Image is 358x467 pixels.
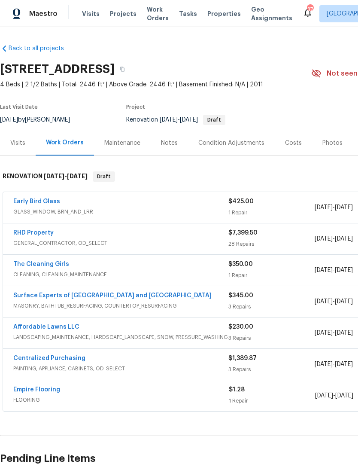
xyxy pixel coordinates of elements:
span: [DATE] [315,236,333,242]
span: Properties [207,9,241,18]
span: [DATE] [315,267,333,273]
a: Early Bird Glass [13,198,60,205]
span: [DATE] [335,267,353,273]
span: PAINTING, APPLIANCE, CABINETS, OD_SELECT [13,364,228,373]
a: RHD Property [13,230,54,236]
span: [DATE] [335,330,353,336]
span: LANDSCAPING_MAINTENANCE, HARDSCAPE_LANDSCAPE, SNOW, PRESSURE_WASHING [13,333,228,342]
div: 3 Repairs [228,334,314,342]
div: Condition Adjustments [198,139,264,147]
span: Tasks [179,11,197,17]
span: Visits [82,9,100,18]
span: [DATE] [315,361,333,367]
span: [DATE] [315,330,333,336]
div: 1 Repair [229,397,315,405]
span: - [44,173,88,179]
div: Visits [10,139,25,147]
span: [DATE] [67,173,88,179]
span: [DATE] [180,117,198,123]
div: Costs [285,139,302,147]
a: Centralized Purchasing [13,355,85,361]
span: Work Orders [147,5,169,22]
span: - [315,360,353,369]
span: [DATE] [44,173,64,179]
span: - [160,117,198,123]
a: Affordable Lawns LLC [13,324,79,330]
span: - [315,203,353,212]
a: Empire Flooring [13,387,60,393]
div: 3 Repairs [228,302,314,311]
span: $350.00 [228,261,253,267]
span: CLEANING, CLEANING_MAINTENANCE [13,270,228,279]
span: Draft [94,172,114,181]
span: Geo Assignments [251,5,292,22]
span: Maestro [29,9,58,18]
span: Renovation [126,117,225,123]
span: Project [126,104,145,110]
div: Work Orders [46,138,84,147]
span: $1.28 [229,387,245,393]
div: Maintenance [104,139,140,147]
span: - [315,391,353,400]
span: $425.00 [228,198,254,205]
span: [DATE] [335,361,353,367]
div: 28 Repairs [228,240,314,248]
span: [DATE] [335,236,353,242]
button: Copy Address [115,61,130,77]
span: [DATE] [315,299,333,305]
span: [DATE] [315,205,333,211]
span: - [315,266,353,275]
a: Surface Experts of [GEOGRAPHIC_DATA] and [GEOGRAPHIC_DATA] [13,293,212,299]
span: $230.00 [228,324,253,330]
span: $345.00 [228,293,253,299]
div: 1 Repair [228,208,314,217]
span: GENERAL_CONTRACTOR, OD_SELECT [13,239,228,247]
div: Photos [322,139,343,147]
span: FLOORING [13,396,229,404]
h6: RENOVATION [3,171,88,182]
span: - [315,235,353,243]
div: 3 Repairs [228,365,314,374]
span: - [315,297,353,306]
span: Draft [204,117,225,122]
span: - [315,329,353,337]
span: GLASS_WINDOW, BRN_AND_LRR [13,208,228,216]
a: The Cleaning Girls [13,261,69,267]
div: Notes [161,139,178,147]
span: [DATE] [160,117,178,123]
span: $7,399.50 [228,230,258,236]
span: Projects [110,9,137,18]
span: [DATE] [315,393,333,399]
div: 37 [307,5,313,14]
span: [DATE] [335,393,353,399]
span: [DATE] [335,205,353,211]
span: MASONRY, BATHTUB_RESURFACING, COUNTERTOP_RESURFACING [13,302,228,310]
div: 1 Repair [228,271,314,280]
span: $1,389.87 [228,355,257,361]
span: [DATE] [335,299,353,305]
